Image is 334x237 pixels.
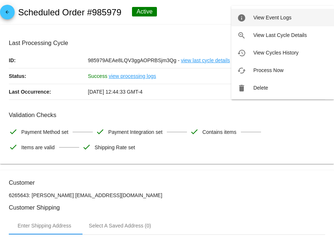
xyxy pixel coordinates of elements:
span: Process Now [253,67,283,73]
mat-icon: zoom_in [237,31,246,40]
span: Delete [253,85,268,91]
span: View Cycles History [253,50,298,56]
mat-icon: info [237,14,246,22]
mat-icon: cached [237,66,246,75]
mat-icon: history [237,49,246,57]
span: View Last Cycle Details [253,32,307,38]
mat-icon: delete [237,84,246,93]
span: View Event Logs [253,15,291,20]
